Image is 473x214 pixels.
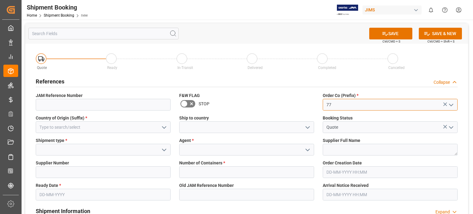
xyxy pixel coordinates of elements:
[179,182,234,189] span: Old JAM Reference Number
[337,5,358,15] img: Exertis%20JAM%20-%20Email%20Logo.jpg_1722504956.jpg
[362,6,422,14] div: JIMS
[36,121,171,133] input: Type to search/select
[36,92,83,99] span: JAM Reference Number
[323,115,353,121] span: Booking Status
[323,160,362,166] span: Order Creation Date
[388,66,405,70] span: Cancelled
[27,13,37,18] a: Home
[44,13,74,18] a: Shipment Booking
[427,39,455,44] span: Ctrl/CMD + Shift + S
[323,137,360,144] span: Supplier Full Name
[179,92,200,99] span: F&W FLAG
[36,182,61,189] span: Ready Date
[303,123,312,132] button: open menu
[37,66,47,70] span: Quote
[36,137,67,144] span: Shipment type
[323,182,369,189] span: Arrival Notice Received
[434,79,450,86] div: Collapse
[107,66,117,70] span: Ready
[446,100,455,110] button: open menu
[199,101,209,107] span: STOP
[36,115,87,121] span: Country of Origin (Suffix)
[323,166,458,178] input: DD-MM-YYYY HH:MM
[424,3,438,17] button: show 0 new notifications
[179,115,209,121] span: Ship to country
[159,123,168,132] button: open menu
[28,28,179,39] input: Search Fields
[159,145,168,155] button: open menu
[27,3,88,12] div: Shipment Booking
[446,123,455,132] button: open menu
[419,28,462,39] button: SAVE & NEW
[323,92,358,99] span: Order Co (Prefix)
[36,189,171,200] input: DD-MM-YYYY
[438,3,452,17] button: Help Center
[362,4,424,16] button: JIMS
[179,137,194,144] span: Agent
[248,66,263,70] span: Delivered
[36,160,69,166] span: Supplier Number
[177,66,193,70] span: In-Transit
[323,189,458,200] input: DD-MM-YYYY HH:MM
[179,160,225,166] span: Number of Containers
[318,66,336,70] span: Completed
[382,39,400,44] span: Ctrl/CMD + S
[369,28,412,39] button: SAVE
[36,77,64,86] h2: References
[303,145,312,155] button: open menu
